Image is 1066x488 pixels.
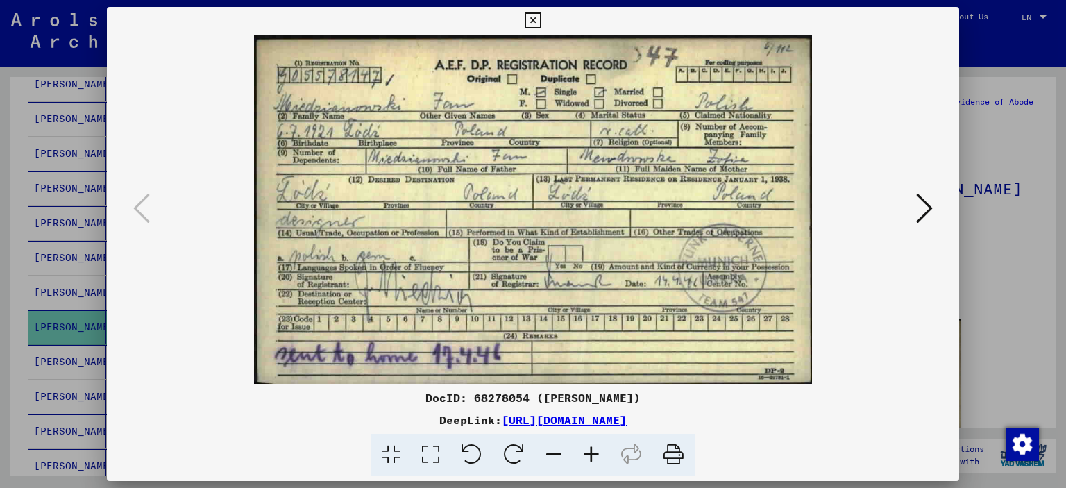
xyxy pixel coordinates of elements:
[1005,427,1038,460] div: Change consent
[502,413,627,427] a: [URL][DOMAIN_NAME]
[154,35,913,384] img: 001.jpg
[107,389,960,406] div: DocID: 68278054 ([PERSON_NAME])
[107,412,960,428] div: DeepLink:
[1006,428,1039,461] img: Change consent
